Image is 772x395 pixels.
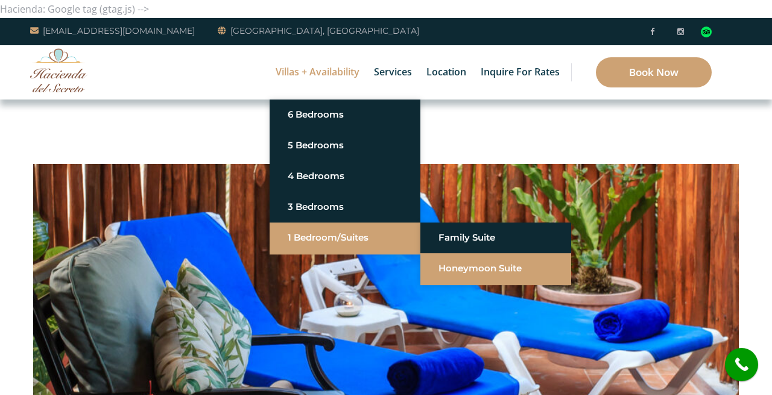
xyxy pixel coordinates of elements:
img: Awesome Logo [30,48,87,92]
a: [EMAIL_ADDRESS][DOMAIN_NAME] [30,24,195,38]
a: Honeymoon Suite [438,258,553,279]
a: Book Now [596,57,712,87]
a: 3 Bedrooms [288,196,402,218]
i: call [728,351,755,378]
a: 6 Bedrooms [288,104,402,125]
a: 4 Bedrooms [288,165,402,187]
a: 1 Bedroom/Suites [288,227,402,248]
div: Read traveler reviews on Tripadvisor [701,27,712,37]
a: Family Suite [438,227,553,248]
a: Villas + Availability [270,45,365,100]
a: Location [420,45,472,100]
a: 5 Bedrooms [288,134,402,156]
a: Inquire for Rates [475,45,566,100]
a: [GEOGRAPHIC_DATA], [GEOGRAPHIC_DATA] [218,24,419,38]
a: Services [368,45,418,100]
img: Tripadvisor_logomark.svg [701,27,712,37]
a: call [725,348,758,381]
